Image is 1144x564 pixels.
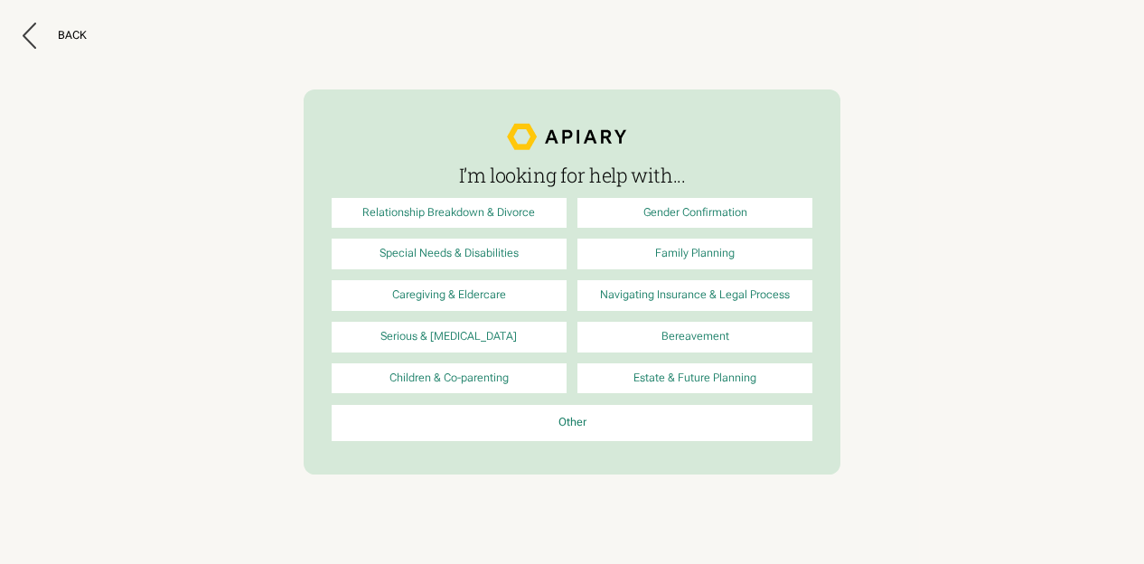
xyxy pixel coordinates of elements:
a: Special Needs & Disabilities [332,239,567,268]
button: Back [23,23,88,49]
a: Gender Confirmation [577,198,812,228]
a: Family Planning [577,239,812,268]
a: Relationship Breakdown & Divorce [332,198,567,228]
a: Bereavement [577,322,812,352]
a: Estate & Future Planning [577,363,812,393]
a: Other [332,405,812,441]
h3: I’m looking for help with... [332,164,812,186]
a: Caregiving & Eldercare [332,280,567,310]
a: Serious & [MEDICAL_DATA] [332,322,567,352]
a: Navigating Insurance & Legal Process [577,280,812,310]
div: Back [58,29,87,42]
a: Children & Co-parenting [332,363,567,393]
